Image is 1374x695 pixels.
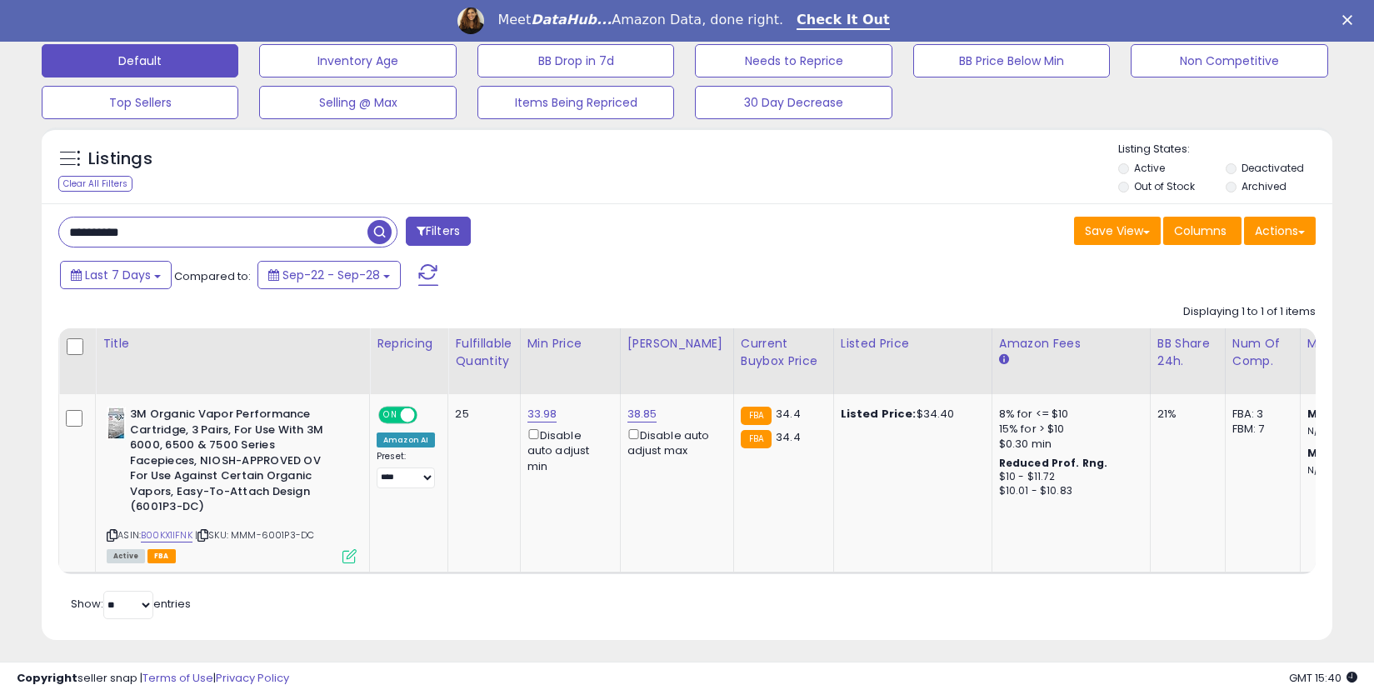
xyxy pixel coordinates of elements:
[841,407,979,422] div: $34.40
[999,422,1137,437] div: 15% for > $10
[195,528,314,542] span: | SKU: MMM-6001P3-DC
[1134,179,1195,193] label: Out of Stock
[1118,142,1332,157] p: Listing States:
[477,44,674,77] button: BB Drop in 7d
[1289,670,1357,686] span: 2025-10-7 15:40 GMT
[42,44,238,77] button: Default
[527,335,613,352] div: Min Price
[999,484,1137,498] div: $10.01 - $10.83
[88,147,152,171] h5: Listings
[1131,44,1327,77] button: Non Competitive
[377,335,441,352] div: Repricing
[1232,335,1293,370] div: Num of Comp.
[776,406,801,422] span: 34.4
[695,44,892,77] button: Needs to Reprice
[999,470,1137,484] div: $10 - $11.72
[531,12,612,27] i: DataHub...
[776,429,801,445] span: 34.4
[841,406,917,422] b: Listed Price:
[42,86,238,119] button: Top Sellers
[71,596,191,612] span: Show: entries
[406,217,471,246] button: Filters
[1163,217,1242,245] button: Columns
[913,44,1110,77] button: BB Price Below Min
[1244,217,1316,245] button: Actions
[627,426,721,458] div: Disable auto adjust max
[999,335,1143,352] div: Amazon Fees
[259,44,456,77] button: Inventory Age
[1183,304,1316,320] div: Displaying 1 to 1 of 1 items
[999,437,1137,452] div: $0.30 min
[627,406,657,422] a: 38.85
[17,670,77,686] strong: Copyright
[999,352,1009,367] small: Amazon Fees.
[107,407,126,440] img: 41CqCYK28XL._SL40_.jpg
[415,408,442,422] span: OFF
[1307,445,1337,461] b: Max:
[1232,422,1287,437] div: FBM: 7
[380,408,401,422] span: ON
[741,335,827,370] div: Current Buybox Price
[60,261,172,289] button: Last 7 Days
[1074,217,1161,245] button: Save View
[695,86,892,119] button: 30 Day Decrease
[527,426,607,474] div: Disable auto adjust min
[58,176,132,192] div: Clear All Filters
[841,335,985,352] div: Listed Price
[259,86,456,119] button: Selling @ Max
[216,670,289,686] a: Privacy Policy
[1307,406,1332,422] b: Min:
[527,406,557,422] a: 33.98
[477,86,674,119] button: Items Being Repriced
[377,451,435,488] div: Preset:
[741,407,772,425] small: FBA
[142,670,213,686] a: Terms of Use
[1157,335,1218,370] div: BB Share 24h.
[107,407,357,562] div: ASIN:
[1242,161,1304,175] label: Deactivated
[102,335,362,352] div: Title
[741,430,772,448] small: FBA
[1134,161,1165,175] label: Active
[497,12,783,28] div: Meet Amazon Data, done right.
[257,261,401,289] button: Sep-22 - Sep-28
[1174,222,1227,239] span: Columns
[85,267,151,283] span: Last 7 Days
[17,671,289,687] div: seller snap | |
[141,528,192,542] a: B00KX1IFNK
[130,407,332,519] b: 3M Organic Vapor Performance Cartridge, 3 Pairs, For Use With 3M 6000, 6500 & 7500 Series Facepie...
[174,268,251,284] span: Compared to:
[147,549,176,563] span: FBA
[455,407,507,422] div: 25
[1242,179,1287,193] label: Archived
[1232,407,1287,422] div: FBA: 3
[377,432,435,447] div: Amazon AI
[457,7,484,34] img: Profile image for Georgie
[107,549,145,563] span: All listings currently available for purchase on Amazon
[999,456,1108,470] b: Reduced Prof. Rng.
[797,12,890,30] a: Check It Out
[455,335,512,370] div: Fulfillable Quantity
[282,267,380,283] span: Sep-22 - Sep-28
[1342,15,1359,25] div: Close
[627,335,727,352] div: [PERSON_NAME]
[999,407,1137,422] div: 8% for <= $10
[1157,407,1212,422] div: 21%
